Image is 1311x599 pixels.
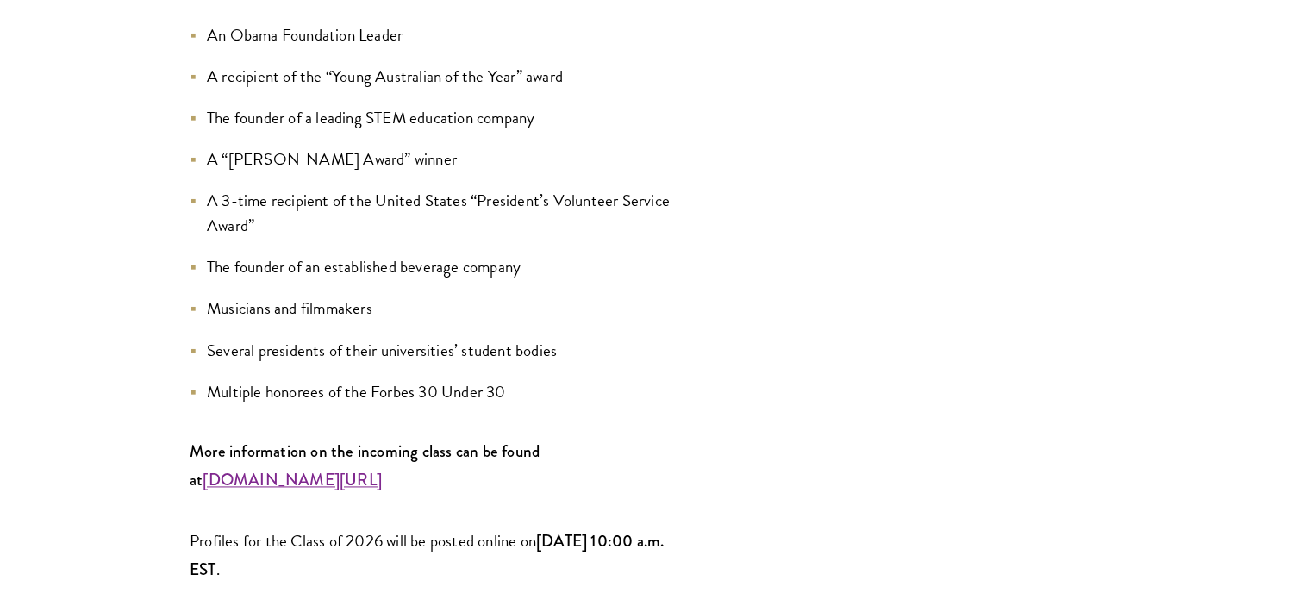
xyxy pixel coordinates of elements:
[190,188,681,238] li: A 3-time recipient of the United States “President’s Volunteer Service Award”
[190,379,681,404] li: Multiple honorees of the Forbes 30 Under 30
[190,22,681,47] li: An Obama Foundation Leader
[190,105,681,130] li: The founder of a leading STEM education company
[190,64,681,89] li: A recipient of the “Young Australian of the Year” award
[190,147,681,172] li: A “[PERSON_NAME] Award” winner
[190,254,681,279] li: The founder of an established beverage company
[190,529,664,581] strong: [DATE] 10:00 a.m. EST
[190,338,681,363] li: Several presidents of their universities’ student bodies
[203,467,382,492] a: [DOMAIN_NAME][URL]
[190,296,681,321] li: Musicians and filmmakers
[190,440,540,491] strong: More information on the incoming class can be found at
[190,527,681,583] p: Profiles for the Class of 2026 will be posted online on .
[203,468,382,491] strong: [DOMAIN_NAME][URL]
